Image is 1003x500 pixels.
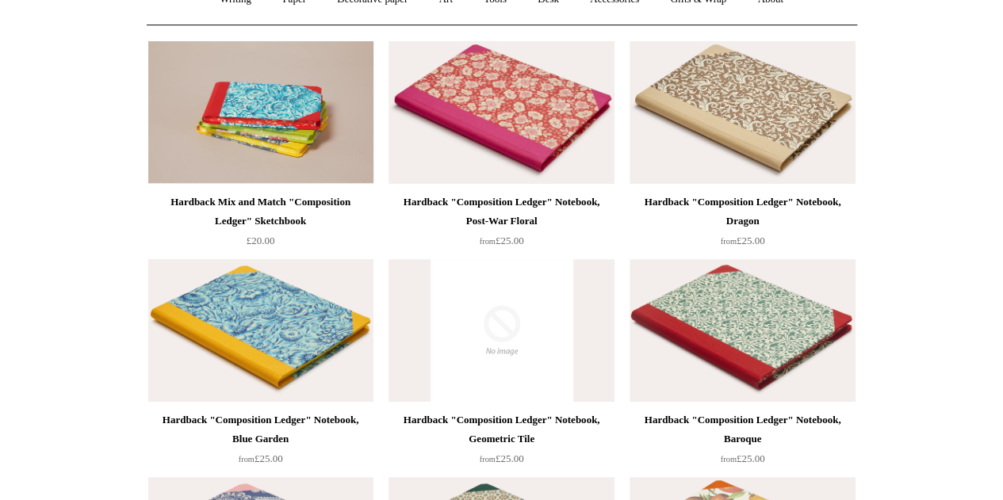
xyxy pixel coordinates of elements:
a: Hardback "Composition Ledger" Notebook, Baroque from£25.00 [630,410,855,475]
a: Hardback "Composition Ledger" Notebook, Blue Garden Hardback "Composition Ledger" Notebook, Blue ... [148,259,373,402]
a: Hardback "Composition Ledger" Notebook, Dragon Hardback "Composition Ledger" Notebook, Dragon [630,41,855,184]
div: Hardback "Composition Ledger" Notebook, Blue Garden [152,410,369,448]
a: Hardback "Composition Ledger" Notebook, Dragon from£25.00 [630,193,855,258]
span: from [480,455,496,464]
span: £25.00 [721,235,765,246]
div: Hardback Mix and Match "Composition Ledger" Sketchbook [152,193,369,231]
div: Hardback "Composition Ledger" Notebook, Dragon [634,193,851,231]
a: Hardback "Composition Ledger" Notebook, Baroque Hardback "Composition Ledger" Notebook, Baroque [630,259,855,402]
img: Hardback Mix and Match "Composition Ledger" Sketchbook [148,41,373,184]
a: Hardback "Composition Ledger" Notebook, Post-War Floral Hardback "Composition Ledger" Notebook, P... [389,41,614,184]
img: no-image-2048-a2addb12_grande.gif [389,259,614,402]
img: Hardback "Composition Ledger" Notebook, Dragon [630,41,855,184]
a: Hardback "Composition Ledger" Notebook, Geometric Tile from£25.00 [389,410,614,475]
span: £25.00 [480,235,524,246]
span: from [480,237,496,246]
span: from [721,237,737,246]
span: £20.00 [247,235,275,246]
img: Hardback "Composition Ledger" Notebook, Blue Garden [148,259,373,402]
div: Hardback "Composition Ledger" Notebook, Post-War Floral [392,193,610,231]
span: from [721,455,737,464]
span: £25.00 [721,452,765,464]
a: Hardback Mix and Match "Composition Ledger" Sketchbook £20.00 [148,193,373,258]
span: £25.00 [480,452,524,464]
span: £25.00 [239,452,283,464]
img: Hardback "Composition Ledger" Notebook, Baroque [630,259,855,402]
a: Hardback "Composition Ledger" Notebook, Post-War Floral from£25.00 [389,193,614,258]
span: from [239,455,255,464]
a: Hardback "Composition Ledger" Notebook, Blue Garden from£25.00 [148,410,373,475]
img: Hardback "Composition Ledger" Notebook, Post-War Floral [389,41,614,184]
div: Hardback "Composition Ledger" Notebook, Geometric Tile [392,410,610,448]
div: Hardback "Composition Ledger" Notebook, Baroque [634,410,851,448]
a: Hardback Mix and Match "Composition Ledger" Sketchbook Hardback Mix and Match "Composition Ledger... [148,41,373,184]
